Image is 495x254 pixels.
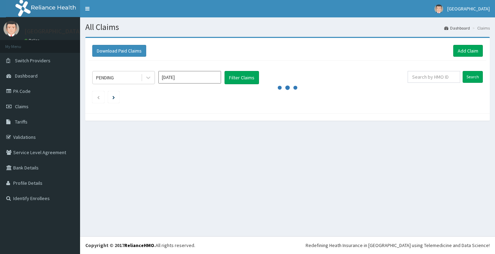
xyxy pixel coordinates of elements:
h1: All Claims [85,23,490,32]
span: Claims [15,103,29,110]
li: Claims [471,25,490,31]
button: Download Paid Claims [92,45,146,57]
a: Dashboard [444,25,470,31]
div: PENDING [96,74,114,81]
span: Dashboard [15,73,38,79]
a: Next page [112,94,115,100]
input: Search [463,71,483,83]
a: Add Claim [453,45,483,57]
div: Redefining Heath Insurance in [GEOGRAPHIC_DATA] using Telemedicine and Data Science! [306,242,490,249]
img: User Image [434,5,443,13]
span: Tariffs [15,119,28,125]
p: [GEOGRAPHIC_DATA] [24,28,82,34]
input: Select Month and Year [158,71,221,84]
img: User Image [3,21,19,37]
footer: All rights reserved. [80,236,495,254]
span: [GEOGRAPHIC_DATA] [447,6,490,12]
a: Previous page [97,94,100,100]
input: Search by HMO ID [408,71,460,83]
span: Switch Providers [15,57,50,64]
a: Online [24,38,41,43]
svg: audio-loading [277,77,298,98]
a: RelianceHMO [124,242,154,248]
button: Filter Claims [225,71,259,84]
strong: Copyright © 2017 . [85,242,156,248]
